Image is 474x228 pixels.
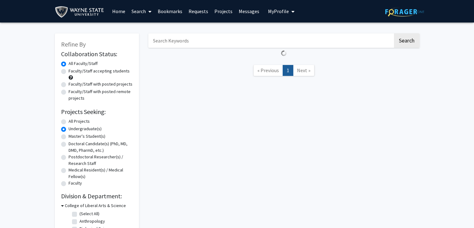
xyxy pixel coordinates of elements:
img: Wayne State University Logo [55,5,107,19]
label: Postdoctoral Researcher(s) / Research Staff [69,154,133,167]
iframe: Chat [5,200,26,223]
a: Home [109,0,128,22]
nav: Page navigation [148,59,419,84]
span: « Previous [257,67,279,73]
input: Search Keywords [148,33,393,48]
label: Faculty [69,180,82,186]
h2: Division & Department: [61,192,133,200]
label: Medical Resident(s) / Medical Fellow(s) [69,167,133,180]
label: All Faculty/Staff [69,60,98,67]
a: 1 [283,65,293,76]
a: Search [128,0,155,22]
img: ForagerOne Logo [385,7,424,17]
a: Next Page [293,65,314,76]
h3: College of Liberal Arts & Science [65,202,126,209]
img: Loading [278,48,289,59]
h2: Collaboration Status: [61,50,133,58]
label: Faculty/Staff with posted projects [69,81,132,87]
a: Projects [211,0,236,22]
label: (Select All) [79,211,99,217]
label: All Projects [69,118,90,125]
span: Next » [297,67,310,73]
a: Messages [236,0,262,22]
label: Undergraduate(s) [69,126,102,132]
label: Faculty/Staff accepting students [69,68,130,74]
span: My Profile [268,8,289,14]
span: Refine By [61,40,86,48]
label: Faculty/Staff with posted remote projects [69,88,133,102]
label: Master's Student(s) [69,133,105,140]
h2: Projects Seeking: [61,108,133,116]
button: Search [394,33,419,48]
label: Anthropology [79,218,105,225]
a: Requests [185,0,211,22]
label: Doctoral Candidate(s) (PhD, MD, DMD, PharmD, etc.) [69,141,133,154]
a: Bookmarks [155,0,185,22]
a: Previous Page [253,65,283,76]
